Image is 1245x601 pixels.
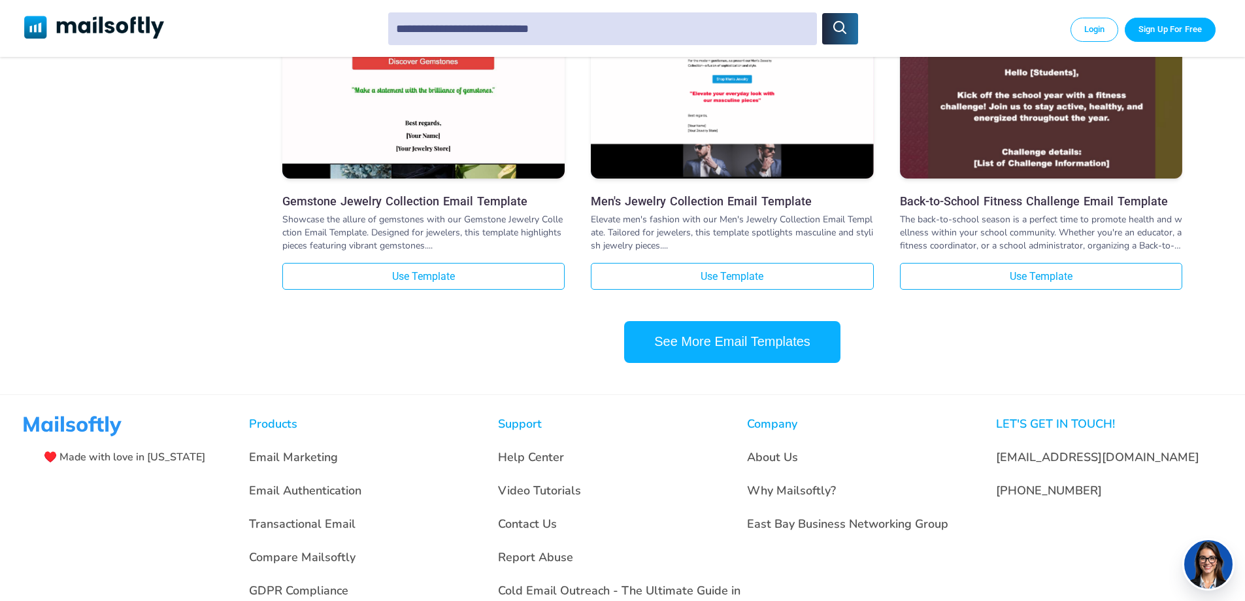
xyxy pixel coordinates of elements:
a: Men's Jewelry Collection Email Template [591,194,873,208]
span: ♥️ Made with love in [US_STATE] [44,450,205,473]
a: About Us [747,449,798,465]
a: Contact Us [498,516,557,532]
a: Use Template [282,263,565,290]
img: Mailsoftly Logo [24,416,122,437]
a: Back-to-School Fitness Challenge Email Template [900,194,1182,208]
a: Use Template [900,263,1182,290]
a: East Bay Business Networking Group [747,516,948,532]
a: Gemstone Jewelry Collection Email Template [282,194,565,208]
a: [EMAIL_ADDRESS][DOMAIN_NAME] [996,449,1199,465]
a: Help Center [498,449,564,465]
div: The back-to-school season is a perfect time to promote health and wellness within your school com... [900,213,1182,252]
a: GDPR Compliance [249,583,348,598]
a: Email Authentication [249,483,361,498]
button: See More Email Templates [624,321,840,363]
a: [PHONE_NUMBER] [996,483,1102,498]
img: Mailsoftly Logo [24,16,165,39]
a: Use Template [591,263,873,290]
a: Transactional Email [249,516,356,532]
a: Login [1071,18,1119,41]
a: Mailsoftly [24,16,165,41]
a: Email Marketing [249,449,338,465]
img: agent [1182,540,1235,589]
a: Why Mailsoftly? [747,483,836,498]
div: Elevate men's fashion with our Men's Jewelry Collection Email Template. Tailored for jewelers, th... [591,213,873,252]
a: Video Tutorials [498,483,581,498]
a: Trial [1125,18,1216,41]
a: Compare Mailsoftly [249,549,356,565]
div: Showcase the allure of gemstones with our Gemstone Jewelry Collection Email Template. Designed fo... [282,213,565,252]
a: Report Abuse [498,549,573,565]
